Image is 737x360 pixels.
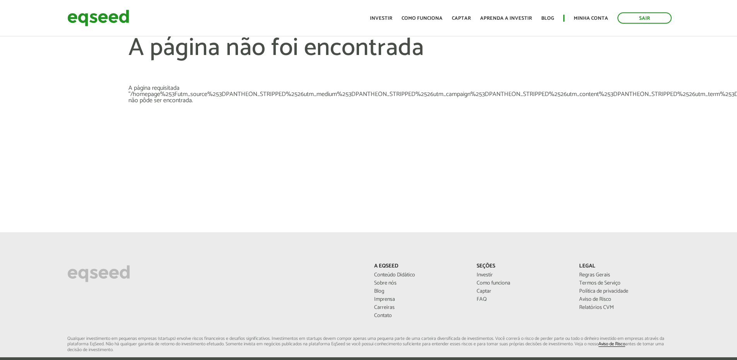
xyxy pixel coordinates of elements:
a: Como funciona [402,16,443,21]
a: Investir [370,16,392,21]
a: Carreiras [374,305,465,310]
img: EqSeed Logo [67,263,130,284]
p: Legal [579,263,670,270]
a: Minha conta [574,16,608,21]
a: Captar [452,16,471,21]
a: Relatórios CVM [579,305,670,310]
a: Blog [541,16,554,21]
a: Como funciona [477,281,568,286]
a: Captar [477,289,568,294]
a: Regras Gerais [579,273,670,278]
a: Sobre nós [374,281,465,286]
a: Aviso de Risco [598,342,625,347]
p: Seções [477,263,568,270]
a: Contato [374,313,465,319]
a: Termos de Serviço [579,281,670,286]
a: Imprensa [374,297,465,302]
a: Conteúdo Didático [374,273,465,278]
img: EqSeed [67,8,129,28]
a: Blog [374,289,465,294]
a: Política de privacidade [579,289,670,294]
p: A EqSeed [374,263,465,270]
a: Investir [477,273,568,278]
a: Aprenda a investir [480,16,532,21]
section: A página requisitada "/homepage%253Futm_source%253DPANTHEON_STRIPPED%2526utm_medium%253DPANTHEON_... [128,85,608,104]
h1: A página não foi encontrada [128,35,608,85]
a: Sair [617,12,672,24]
a: Aviso de Risco [579,297,670,302]
a: FAQ [477,297,568,302]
